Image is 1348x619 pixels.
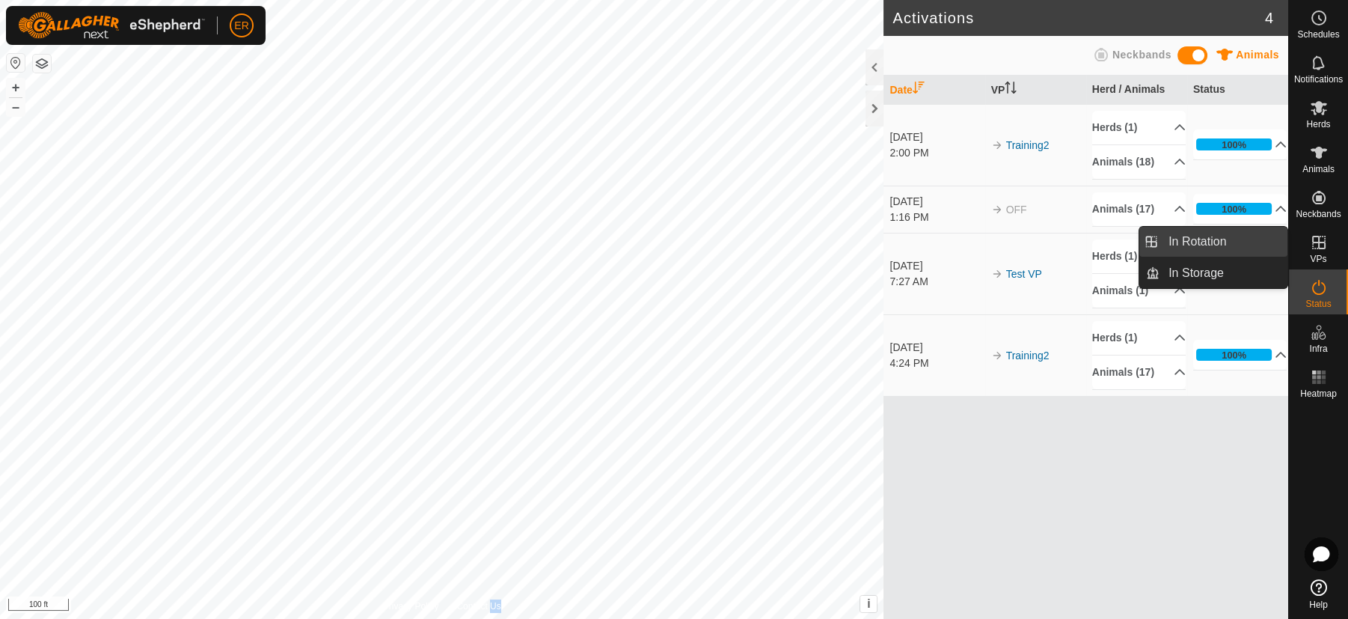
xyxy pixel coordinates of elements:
a: In Storage [1159,258,1287,288]
span: ER [234,18,248,34]
a: Training2 [1006,139,1050,151]
span: Schedules [1297,30,1339,39]
button: Map Layers [33,55,51,73]
p-accordion-header: Herds (1) [1092,240,1186,273]
span: Animals [1302,165,1335,174]
span: Infra [1309,344,1327,353]
div: 1:16 PM [889,210,984,225]
li: In Storage [1139,258,1287,288]
button: Reset Map [7,54,25,72]
span: In Rotation [1168,233,1226,251]
a: Training2 [1006,350,1050,362]
span: Status [1305,299,1331,308]
div: [DATE] [889,258,984,274]
p-accordion-header: Animals (1) [1092,274,1186,308]
th: Status [1187,76,1288,105]
a: In Rotation [1159,227,1287,257]
p-accordion-header: Herds (1) [1092,321,1186,355]
img: arrow [991,139,1003,151]
div: 7:27 AM [889,274,984,290]
p-accordion-header: Animals (17) [1092,192,1186,226]
a: Test VP [1006,268,1042,280]
div: 100% [1222,202,1246,216]
span: Notifications [1294,75,1343,84]
p-accordion-header: 100% [1193,340,1287,370]
a: Contact Us [456,600,500,613]
span: i [867,597,870,610]
p-sorticon: Activate to sort [913,84,925,96]
img: arrow [991,268,1003,280]
span: Neckbands [1296,210,1341,219]
div: 100% [1196,138,1272,150]
button: i [860,596,877,612]
h2: Activations [892,9,1264,27]
span: Help [1309,600,1328,609]
div: 100% [1222,348,1246,362]
span: VPs [1310,254,1326,263]
div: [DATE] [889,340,984,356]
img: Gallagher Logo [18,12,205,39]
th: VP [985,76,1086,105]
span: OFF [1006,204,1027,216]
a: Help [1289,573,1348,615]
div: 4:24 PM [889,356,984,371]
div: 100% [1196,203,1272,215]
th: Herd / Animals [1086,76,1187,105]
span: 4 [1265,7,1273,29]
p-accordion-header: Animals (18) [1092,145,1186,179]
span: In Storage [1168,264,1224,282]
p-accordion-header: Herds (1) [1092,111,1186,144]
p-accordion-header: Animals (17) [1092,356,1186,389]
div: [DATE] [889,194,984,210]
div: 100% [1196,349,1272,361]
button: + [7,79,25,97]
a: Privacy Policy [383,600,439,613]
p-accordion-header: 100% [1193,194,1287,224]
span: Heatmap [1300,389,1337,398]
img: arrow [991,350,1003,362]
p-accordion-header: 100% [1193,129,1287,159]
span: Animals [1236,49,1279,61]
span: Neckbands [1112,49,1171,61]
button: – [7,98,25,116]
th: Date [883,76,984,105]
img: arrow [991,204,1003,216]
div: 2:00 PM [889,145,984,161]
li: In Rotation [1139,227,1287,257]
div: 100% [1222,138,1246,152]
span: Herds [1306,120,1330,129]
div: [DATE] [889,129,984,145]
p-sorticon: Activate to sort [1005,84,1017,96]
